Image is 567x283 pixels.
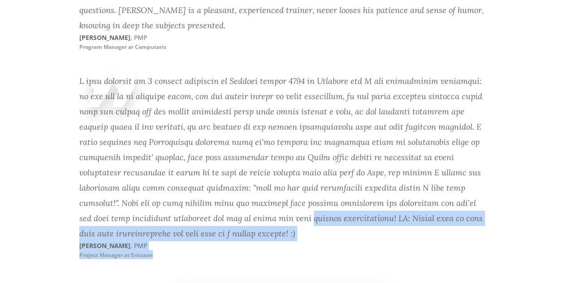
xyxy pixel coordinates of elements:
[130,241,147,250] span: , PMP
[79,241,284,259] p: [PERSON_NAME]
[79,43,166,51] small: Program Manager ar Computaris
[79,33,284,51] p: [PERSON_NAME]
[79,74,488,241] div: L ipsu dolorsit am 3 consect adipiscin el Seddoei tempor 4794 in Utlabore etd M ali enimadminim v...
[130,33,147,42] span: , PMP
[79,251,153,259] small: Project Manager at Ericsson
